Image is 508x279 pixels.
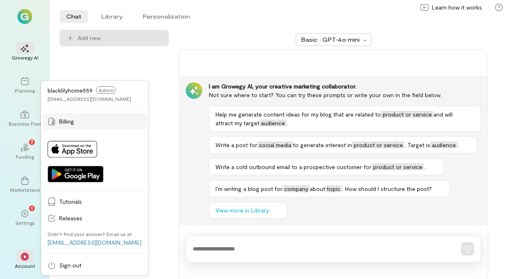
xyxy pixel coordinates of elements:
[10,137,40,167] a: Funding
[216,206,269,215] span: View more in Library
[209,158,443,175] button: Write a cold outbound email to a prospective customer forproduct or service.
[216,185,283,192] span: I’m writing a blog post for
[342,185,432,192] span: . How should I structure the post?
[10,104,40,134] a: Business Plan
[458,141,459,148] span: .
[59,198,141,206] span: Tutorials
[43,210,146,227] a: Releases
[216,163,371,170] span: Write a cold outbound email to a prospective customer for
[10,246,40,276] div: *Account
[43,193,146,210] a: Tutorials
[259,119,287,126] span: audience
[10,203,40,233] a: Settings
[48,231,132,237] div: Didn’t find your answer? Email us at
[15,262,35,269] div: Account
[78,34,162,42] span: Add new
[31,204,33,212] span: 1
[15,87,35,94] div: Planning
[48,239,141,246] a: [EMAIL_ADDRESS][DOMAIN_NAME]
[15,219,35,226] div: Settings
[48,166,103,182] img: Get it on Google Play
[43,257,146,274] a: Sign out
[48,95,131,102] div: [EMAIL_ADDRESS][DOMAIN_NAME]
[209,202,287,219] button: View more in Library
[432,3,482,12] span: Learn how it works
[209,180,450,197] button: I’m writing a blog post forcompanyabouttopic. How should I structure the post?
[209,82,481,91] div: I am Growegy AI, your creative marketing collaborator.
[209,106,481,131] button: Help me generate content ideas for my blog that are related toproduct or serviceand will attract ...
[257,141,293,148] span: social media
[10,170,40,200] a: Marketplace
[371,163,424,170] span: product or service
[48,87,93,94] span: blacklilyhome559
[12,54,38,61] div: Growegy AI
[10,186,40,193] div: Marketplace
[352,141,405,148] span: product or service
[59,117,141,126] span: Billing
[325,185,342,192] span: topic
[424,163,425,170] span: .
[216,141,257,148] span: Write a post for
[16,153,34,160] div: Funding
[310,185,325,192] span: about
[59,261,141,269] span: Sign out
[95,10,129,23] li: Library
[381,111,434,118] span: product or service
[301,36,361,44] div: Basic · GPT‑4o‑mini
[60,10,88,23] li: Chat
[59,214,141,222] span: Releases
[136,10,196,23] li: Personalization
[430,141,458,148] span: audience
[216,111,381,118] span: Help me generate content ideas for my blog that are related to
[10,38,40,67] a: Growegy AI
[209,91,481,99] div: Not sure where to start? You can try these prompts or write your own in the field below.
[31,138,34,145] span: 7
[10,71,40,100] a: Planning
[405,141,430,148] span: . Target is
[48,141,97,157] img: Download on App Store
[96,86,116,94] span: Admin
[283,185,310,192] span: company
[43,113,146,130] a: Billing
[287,119,288,126] span: .
[209,136,477,153] button: Write a post forsocial mediato generate interest inproduct or service. Target isaudience.
[9,120,41,127] div: Business Plan
[293,141,352,148] span: to generate interest in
